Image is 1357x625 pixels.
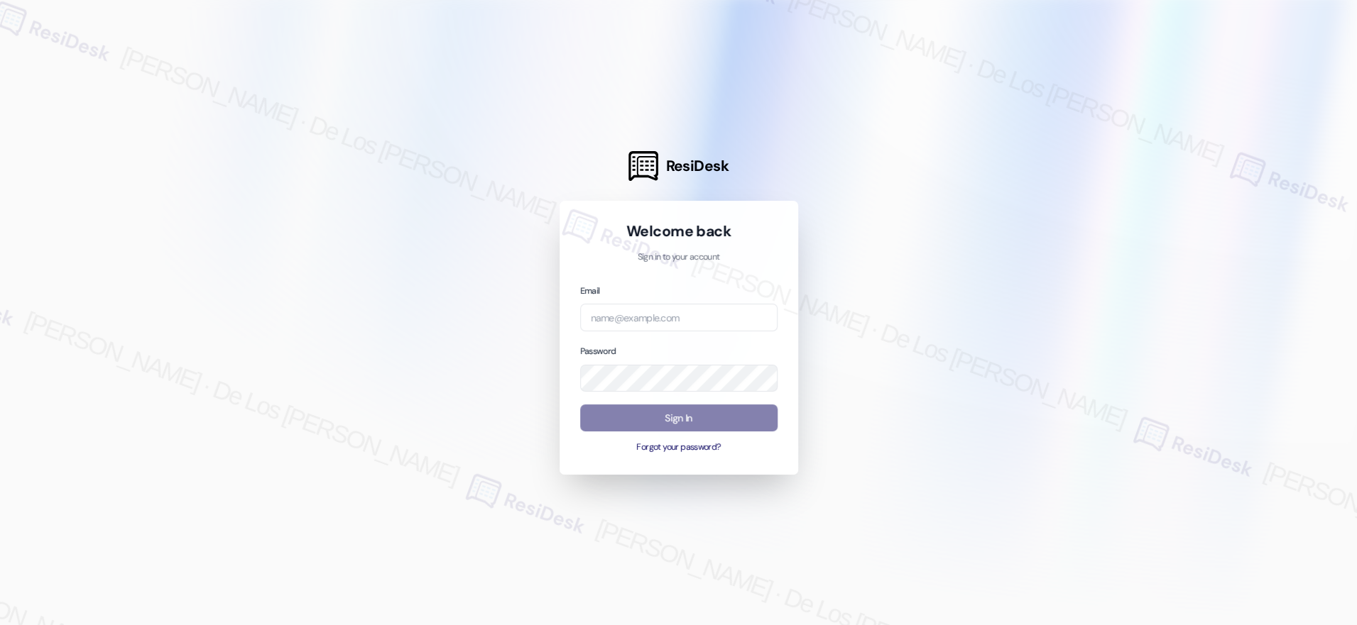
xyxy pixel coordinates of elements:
[580,404,778,432] button: Sign In
[580,441,778,454] button: Forgot your password?
[665,156,729,176] span: ResiDesk
[580,285,600,297] label: Email
[628,151,658,181] img: ResiDesk Logo
[580,345,616,357] label: Password
[580,251,778,264] p: Sign in to your account
[580,221,778,241] h1: Welcome back
[580,304,778,331] input: name@example.com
